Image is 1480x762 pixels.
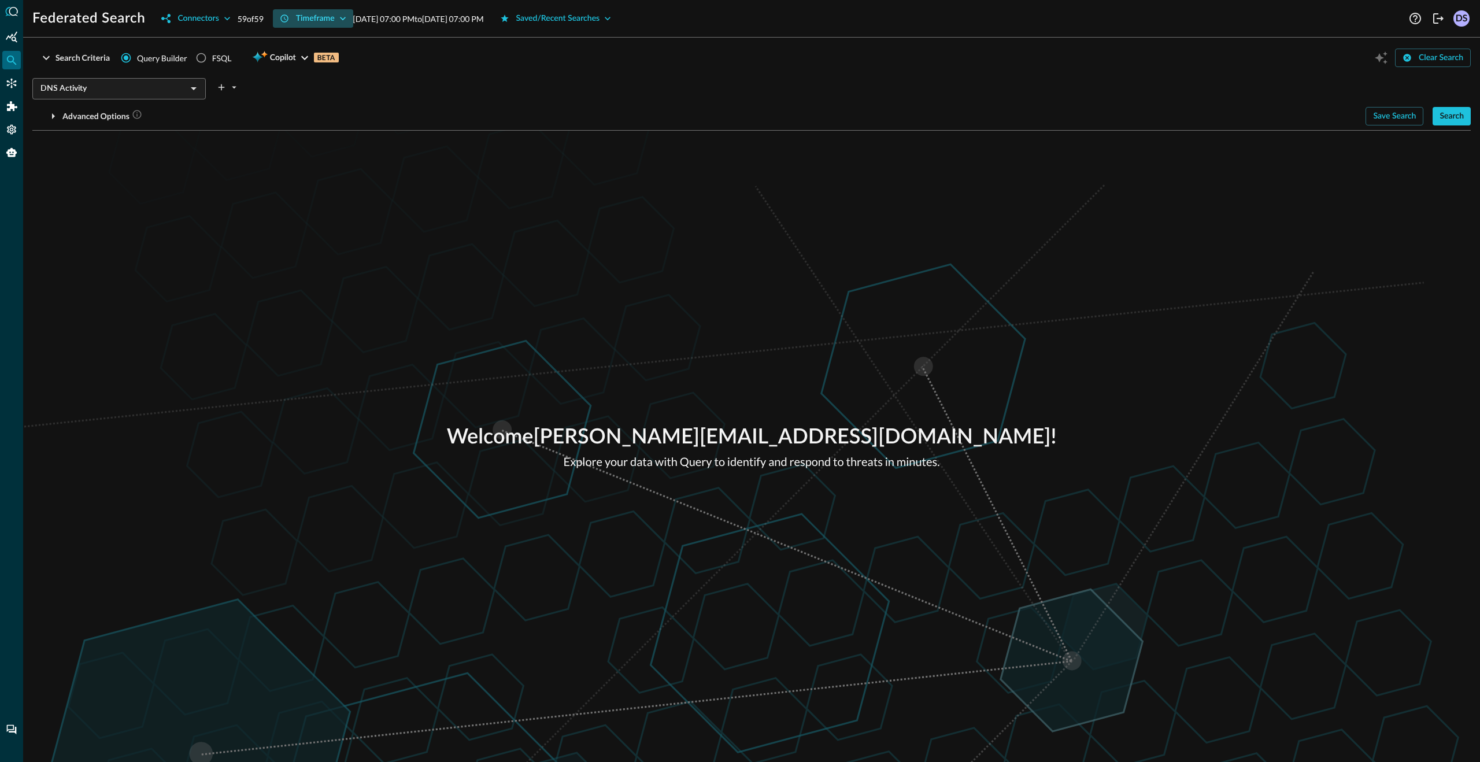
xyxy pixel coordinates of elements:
[245,49,345,67] button: CopilotBETA
[1429,9,1448,28] button: Logout
[2,51,21,69] div: Federated Search
[1453,10,1470,27] div: DS
[3,97,21,116] div: Addons
[36,82,183,96] input: Select an Event Type
[1373,109,1416,124] div: Save Search
[1440,109,1464,124] div: Search
[32,49,117,67] button: Search Criteria
[215,78,240,97] button: plus-arrow-button
[1433,107,1471,125] button: Search
[212,52,232,64] div: FSQL
[32,9,145,28] h1: Federated Search
[273,9,353,28] button: Timeframe
[516,12,600,26] div: Saved/Recent Searches
[2,28,21,46] div: Summary Insights
[1419,51,1463,65] div: Clear Search
[32,107,149,125] button: Advanced Options
[493,9,619,28] button: Saved/Recent Searches
[1395,49,1471,67] button: Clear Search
[314,53,339,62] p: BETA
[353,13,484,25] p: [DATE] 07:00 PM to [DATE] 07:00 PM
[447,422,1057,453] p: Welcome [PERSON_NAME][EMAIL_ADDRESS][DOMAIN_NAME] !
[238,13,264,25] p: 59 of 59
[2,74,21,93] div: Connectors
[62,109,142,124] div: Advanced Options
[137,52,187,64] span: Query Builder
[447,453,1057,471] p: Explore your data with Query to identify and respond to threats in minutes.
[1366,107,1423,125] button: Save Search
[177,12,219,26] div: Connectors
[270,51,296,65] span: Copilot
[186,80,202,97] button: Open
[154,9,237,28] button: Connectors
[2,143,21,162] div: Query Agent
[296,12,335,26] div: Timeframe
[2,120,21,139] div: Settings
[1406,9,1424,28] button: Help
[55,51,110,65] div: Search Criteria
[2,720,21,739] div: Chat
